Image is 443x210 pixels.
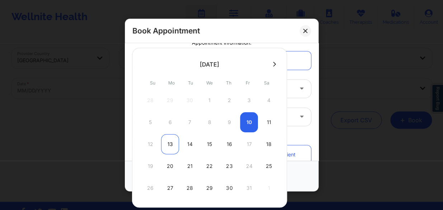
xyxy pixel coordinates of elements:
div: Mon Oct 13 2025 [161,134,179,154]
div: Sat Oct 25 2025 [260,156,278,176]
h2: Book Appointment [132,26,200,36]
abbr: Friday [245,80,250,86]
div: [DATE] [200,61,219,68]
div: Thu Oct 23 2025 [220,156,238,176]
abbr: Sunday [150,80,155,86]
abbr: Tuesday [188,80,193,86]
div: Mon Oct 27 2025 [161,178,179,198]
div: Thu Oct 16 2025 [220,134,238,154]
div: Mon Oct 20 2025 [161,156,179,176]
abbr: Saturday [264,80,269,86]
abbr: Thursday [226,80,231,86]
abbr: Monday [168,80,175,86]
div: Patient information: [127,133,316,141]
div: Sat Oct 11 2025 [260,112,278,132]
div: Thu Oct 30 2025 [220,178,238,198]
a: Recurring [227,51,311,70]
div: Tue Oct 28 2025 [181,178,199,198]
div: Wed Oct 22 2025 [201,156,218,176]
div: Initial Therapy Session (60 minutes) [138,80,293,98]
div: Tue Oct 21 2025 [181,156,199,176]
abbr: Wednesday [206,80,213,86]
div: Sat Oct 18 2025 [260,134,278,154]
a: Not Registered Patient [227,145,311,164]
div: Wed Oct 15 2025 [201,134,218,154]
div: Wed Oct 29 2025 [201,178,218,198]
div: Tue Oct 14 2025 [181,134,199,154]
